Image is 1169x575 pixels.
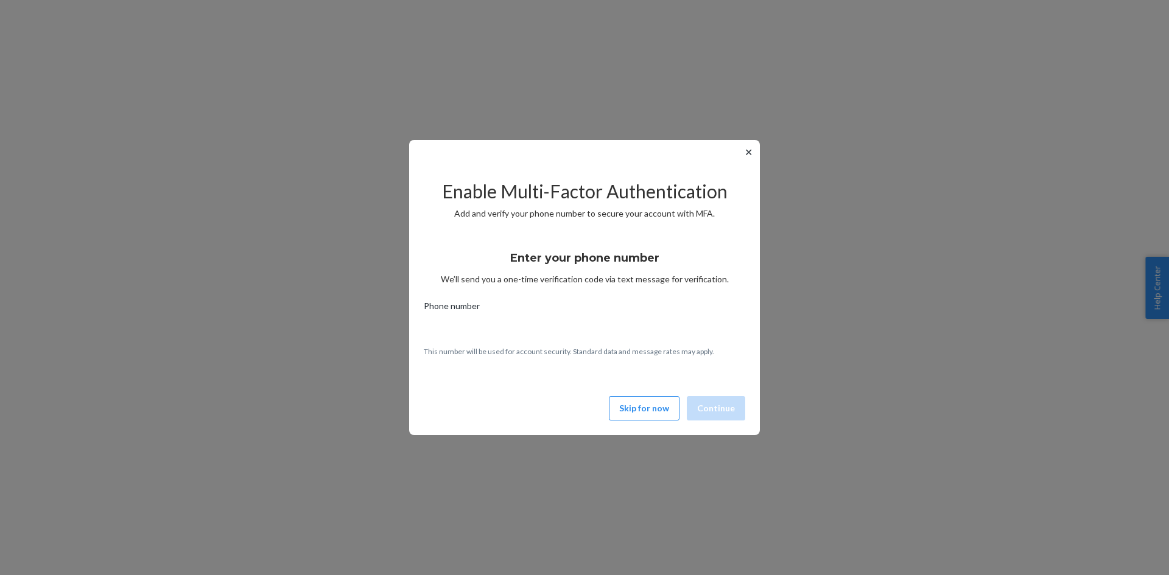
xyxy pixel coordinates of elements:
[742,145,755,159] button: ✕
[510,250,659,266] h3: Enter your phone number
[424,240,745,285] div: We’ll send you a one-time verification code via text message for verification.
[424,181,745,201] h2: Enable Multi-Factor Authentication
[424,300,480,317] span: Phone number
[424,346,745,357] p: This number will be used for account security. Standard data and message rates may apply.
[424,207,745,220] p: Add and verify your phone number to secure your account with MFA.
[687,396,745,420] button: Continue
[609,396,679,420] button: Skip for now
